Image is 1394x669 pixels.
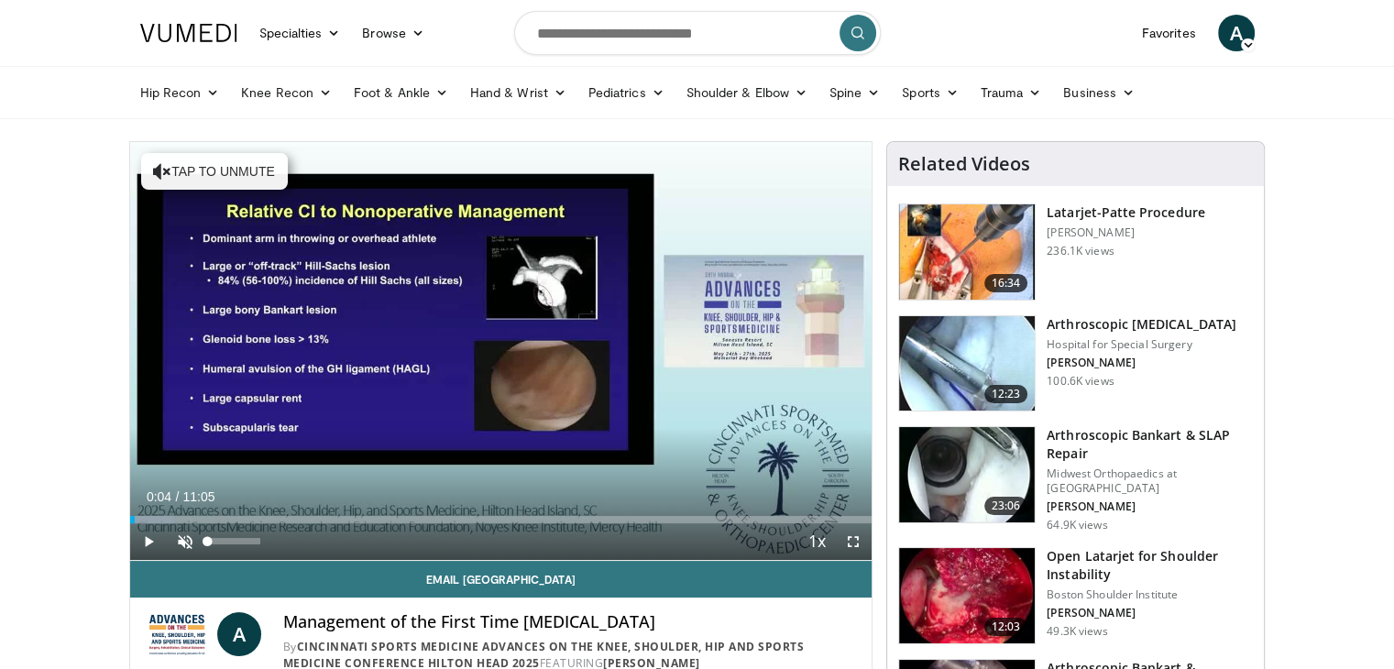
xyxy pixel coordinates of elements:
[898,153,1030,175] h4: Related Videos
[176,489,180,504] span: /
[1131,15,1207,51] a: Favorites
[1047,203,1204,222] h3: Latarjet-Patte Procedure
[835,523,872,560] button: Fullscreen
[1218,15,1255,51] a: A
[1047,624,1107,639] p: 49.3K views
[891,74,970,111] a: Sports
[283,612,858,632] h4: Management of the First Time [MEDICAL_DATA]
[898,426,1253,532] a: 23:06 Arthroscopic Bankart & SLAP Repair Midwest Orthopaedics at [GEOGRAPHIC_DATA] [PERSON_NAME] ...
[147,489,171,504] span: 0:04
[675,74,818,111] a: Shoulder & Elbow
[351,15,435,51] a: Browse
[898,203,1253,301] a: 16:34 Latarjet-Patte Procedure [PERSON_NAME] 236.1K views
[130,516,873,523] div: Progress Bar
[182,489,214,504] span: 11:05
[899,427,1035,522] img: cole_0_3.png.150x105_q85_crop-smart_upscale.jpg
[1047,374,1114,389] p: 100.6K views
[818,74,891,111] a: Spine
[898,315,1253,412] a: 12:23 Arthroscopic [MEDICAL_DATA] Hospital for Special Surgery [PERSON_NAME] 100.6K views
[343,74,459,111] a: Foot & Ankle
[514,11,881,55] input: Search topics, interventions
[798,523,835,560] button: Playback Rate
[984,618,1028,636] span: 12:03
[145,612,210,656] img: Cincinnati Sports Medicine Advances on the Knee, Shoulder, Hip and Sports Medicine Conference Hil...
[459,74,577,111] a: Hand & Wrist
[1047,466,1253,496] p: Midwest Orthopaedics at [GEOGRAPHIC_DATA]
[1047,426,1253,463] h3: Arthroscopic Bankart & SLAP Repair
[970,74,1053,111] a: Trauma
[1047,356,1236,370] p: [PERSON_NAME]
[1047,547,1253,584] h3: Open Latarjet for Shoulder Instability
[899,204,1035,300] img: 617583_3.png.150x105_q85_crop-smart_upscale.jpg
[217,612,261,656] a: A
[230,74,343,111] a: Knee Recon
[130,523,167,560] button: Play
[140,24,237,42] img: VuMedi Logo
[167,523,203,560] button: Unmute
[1047,606,1253,620] p: [PERSON_NAME]
[141,153,288,190] button: Tap to unmute
[1052,74,1146,111] a: Business
[1047,499,1253,514] p: [PERSON_NAME]
[129,74,231,111] a: Hip Recon
[898,547,1253,644] a: 12:03 Open Latarjet for Shoulder Instability Boston Shoulder Institute [PERSON_NAME] 49.3K views
[1047,587,1253,602] p: Boston Shoulder Institute
[577,74,675,111] a: Pediatrics
[248,15,352,51] a: Specialties
[984,497,1028,515] span: 23:06
[984,274,1028,292] span: 16:34
[130,142,873,561] video-js: Video Player
[1047,315,1236,334] h3: Arthroscopic [MEDICAL_DATA]
[899,316,1035,411] img: 10039_3.png.150x105_q85_crop-smart_upscale.jpg
[1047,244,1114,258] p: 236.1K views
[1047,518,1107,532] p: 64.9K views
[208,538,260,544] div: Volume Level
[984,385,1028,403] span: 12:23
[130,561,873,598] a: Email [GEOGRAPHIC_DATA]
[1047,225,1204,240] p: [PERSON_NAME]
[1047,337,1236,352] p: Hospital for Special Surgery
[899,548,1035,643] img: 944938_3.png.150x105_q85_crop-smart_upscale.jpg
